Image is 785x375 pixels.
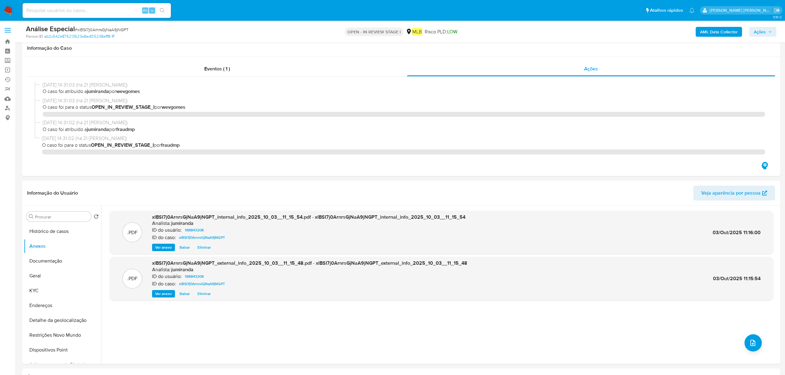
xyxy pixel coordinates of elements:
p: Analista: [152,220,171,226]
h1: Informação do Caso [27,45,775,51]
p: ID do caso: [152,281,176,287]
button: Procurar [29,214,34,219]
button: AML Data Collector [696,27,742,37]
button: Ver anexo [152,290,175,297]
button: Endereços [24,298,101,313]
span: Ações [754,27,766,37]
span: Alt [143,7,148,13]
b: Person ID [26,34,43,39]
button: search-icon [156,6,168,15]
span: Veja aparência por pessoa [701,186,761,200]
p: ID do usuário: [152,273,182,280]
a: Notificações [689,8,694,13]
p: ID do usuário: [152,227,182,233]
b: AML Data Collector [700,27,738,37]
button: Eliminar [194,290,214,297]
input: Pesquise usuários ou casos... [23,6,171,15]
span: Ver anexo [155,244,172,251]
span: xlBSI7j0ArnrsGjNaA9jNGPT [179,234,225,241]
span: 03/Out/2025 11:16:00 [713,229,761,236]
span: xlBSI7j0ArnrsGjNaA9jNGPT_external_info_2025_10_03__11_15_48.pdf - xlBSI7j0ArnrsGjNaA9jNGPT_extern... [152,259,467,267]
a: xlBSI7j0ArnrsGjNaA9jNGPT [176,234,227,241]
a: 188843208 [182,226,206,234]
span: LOW [447,28,457,35]
a: ab2c542e875213523a8adf25238afff8 [44,34,114,39]
p: juliane.miranda@mercadolivre.com [710,7,772,13]
button: Histórico de casos [24,224,101,239]
span: Baixar [180,244,190,251]
span: Ações [584,65,598,72]
input: Procurar [35,214,89,220]
button: Veja aparência por pessoa [693,186,775,200]
h6: jumiranda [171,220,193,226]
button: Baixar [176,244,193,251]
button: Dispositivos Point [24,343,101,357]
h1: Informação do Usuário [27,190,78,196]
button: Retornar ao pedido padrão [94,214,99,221]
p: .PDF [127,229,138,236]
button: Restrições Novo Mundo [24,328,101,343]
button: KYC [24,283,101,298]
button: Baixar [176,290,193,297]
span: Risco PLD: [425,28,457,35]
h6: jumiranda [171,267,193,273]
span: Eliminar [197,291,211,297]
span: s [151,7,153,13]
span: Atalhos rápidos [650,7,683,14]
button: Documentação [24,254,101,268]
span: xlBSI7j0ArnrsGjNaA9jNGPT_internal_info_2025_10_03__11_15_54.pdf - xlBSI7j0ArnrsGjNaA9jNGPT_intern... [152,213,465,221]
p: .PDF [127,275,138,282]
button: Ações [749,27,776,37]
button: Eliminar [194,244,214,251]
span: Eliminar [197,244,211,251]
button: Ver anexo [152,244,175,251]
button: Adiantamentos de Dinheiro [24,357,101,372]
a: xlBSI7j0ArnrsGjNaA9jNGPT [176,280,227,288]
p: ID do caso: [152,234,176,241]
p: OPEN - IN REVIEW STAGE I [345,27,403,36]
span: 03/Out/2025 11:15:54 [713,275,761,282]
b: Análise Especial [26,24,75,34]
a: Sair [774,7,780,14]
p: Analista: [152,267,171,273]
span: xlBSI7j0ArnrsGjNaA9jNGPT [179,280,225,288]
span: 188843208 [185,226,204,234]
button: Detalhe da geolocalização [24,313,101,328]
span: 188843208 [185,273,204,280]
span: Ver anexo [155,291,172,297]
button: upload-file [745,334,762,352]
span: Eventos ( 1 ) [204,65,230,72]
button: Geral [24,268,101,283]
span: # xlBSI7j0ArnrsGjNaA9jNGPT [75,27,129,33]
span: Baixar [180,291,190,297]
a: 188843208 [182,273,206,280]
em: MLB [412,28,422,35]
button: Anexos [24,239,101,254]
